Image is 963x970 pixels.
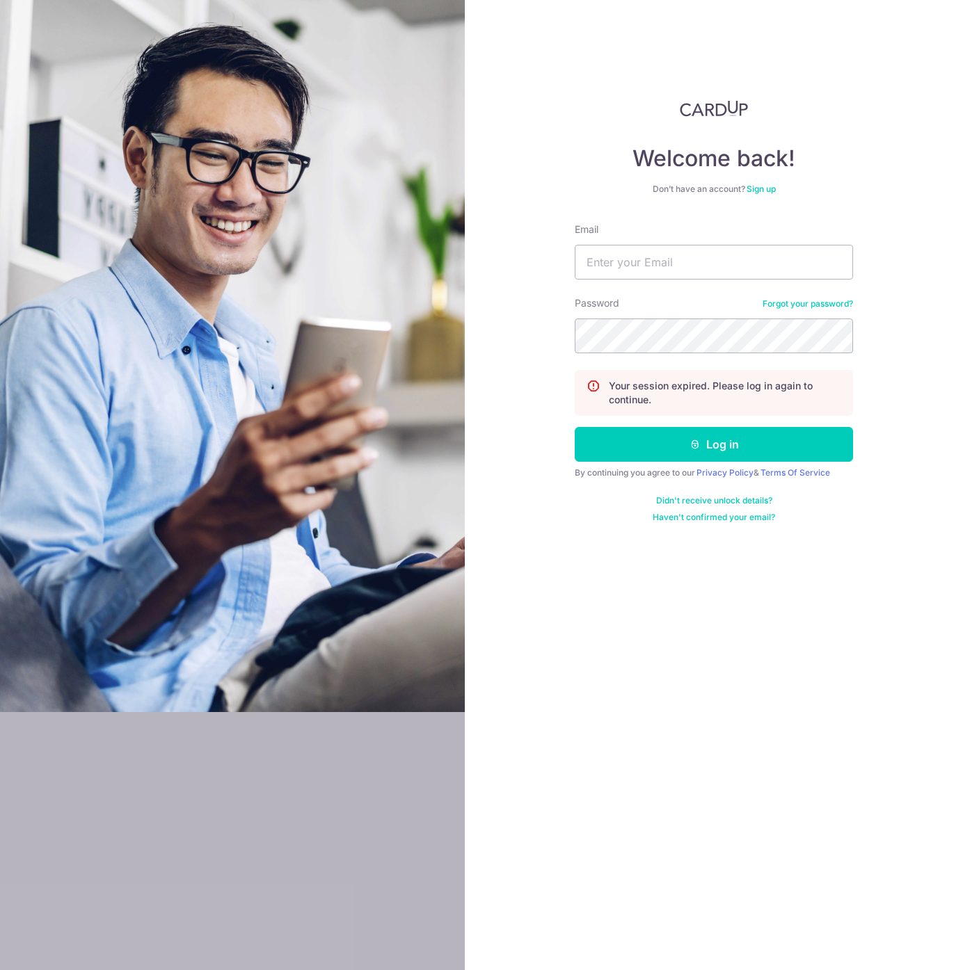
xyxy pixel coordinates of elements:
img: CardUp Logo [680,100,748,117]
a: Haven't confirmed your email? [653,512,775,523]
a: Forgot your password? [763,298,853,309]
a: Privacy Policy [697,467,754,478]
button: Log in [575,427,853,462]
label: Email [575,223,598,236]
p: Your session expired. Please log in again to continue. [609,379,841,407]
a: Sign up [747,184,776,194]
label: Password [575,296,619,310]
input: Enter your Email [575,245,853,280]
div: Don’t have an account? [575,184,853,195]
a: Terms Of Service [761,467,830,478]
h4: Welcome back! [575,145,853,172]
a: Didn't receive unlock details? [656,495,772,506]
div: By continuing you agree to our & [575,467,853,478]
